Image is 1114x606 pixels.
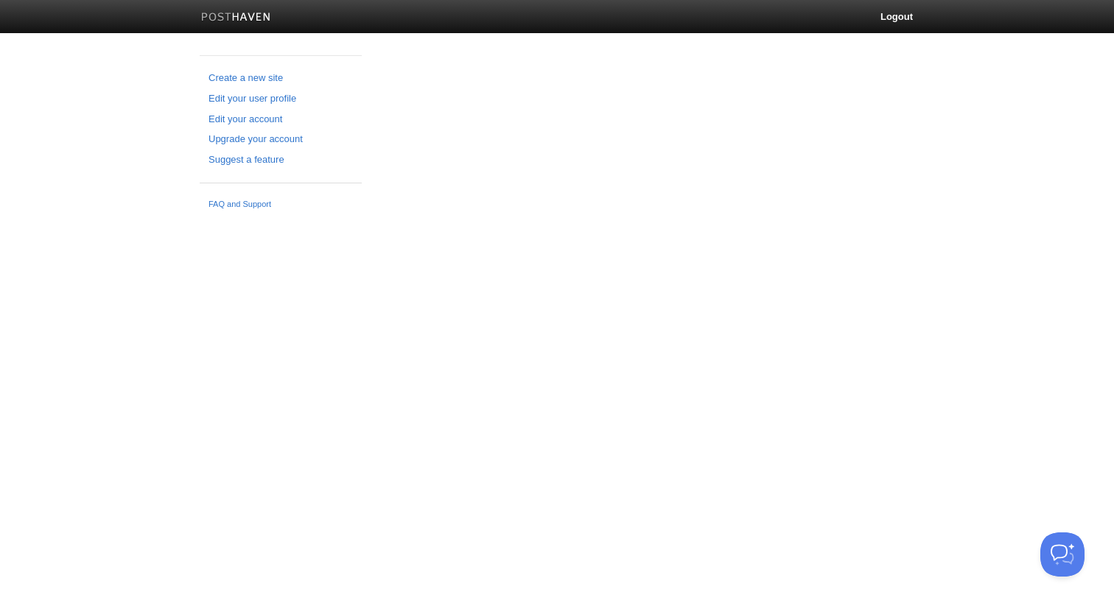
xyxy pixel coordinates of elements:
img: Posthaven-bar [201,13,271,24]
a: FAQ and Support [209,198,353,211]
a: Upgrade your account [209,132,353,147]
a: Suggest a feature [209,152,353,168]
a: Edit your user profile [209,91,353,107]
a: Create a new site [209,71,353,86]
iframe: Help Scout Beacon - Open [1040,532,1085,577]
a: Edit your account [209,112,353,127]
